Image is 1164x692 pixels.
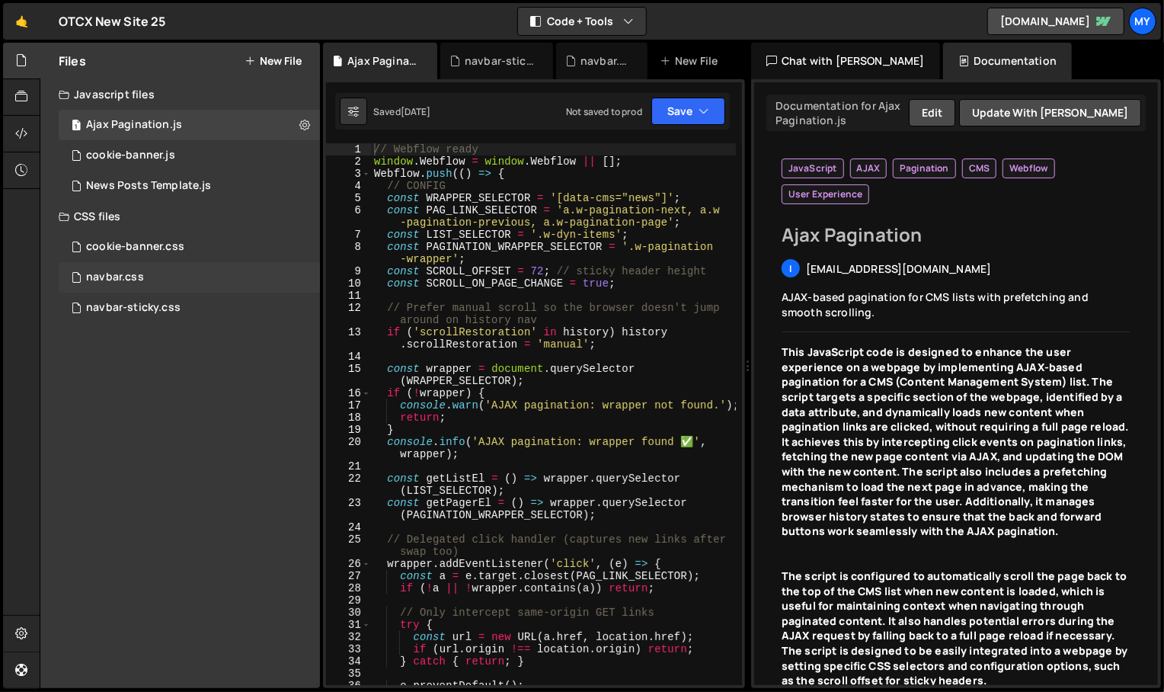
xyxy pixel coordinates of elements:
[326,204,371,229] div: 6
[326,424,371,436] div: 19
[660,53,724,69] div: New File
[326,521,371,533] div: 24
[59,171,320,201] div: 16688/45584.js
[3,3,40,40] a: 🤙
[59,12,166,30] div: OTCX New Site 25
[72,120,81,133] span: 1
[326,387,371,399] div: 16
[326,192,371,204] div: 5
[326,363,371,387] div: 15
[326,399,371,412] div: 17
[566,105,642,118] div: Not saved to prod
[326,412,371,424] div: 18
[86,149,175,162] div: cookie-banner.js
[326,631,371,643] div: 32
[782,569,1127,687] strong: The script is configured to automatically scroll the page back to the top of the CMS list when ne...
[326,582,371,594] div: 28
[245,55,302,67] button: New File
[326,619,371,631] div: 31
[40,201,320,232] div: CSS files
[969,162,990,175] span: CMS
[326,229,371,241] div: 7
[1129,8,1156,35] a: My
[326,668,371,680] div: 35
[788,162,837,175] span: JavaScript
[326,180,371,192] div: 4
[326,302,371,326] div: 12
[751,43,940,79] div: Chat with [PERSON_NAME]
[326,497,371,521] div: 23
[806,261,991,276] span: [EMAIL_ADDRESS][DOMAIN_NAME]
[580,53,629,69] div: navbar.css
[326,680,371,692] div: 36
[959,99,1141,127] button: Update with [PERSON_NAME]
[326,277,371,290] div: 10
[326,570,371,582] div: 27
[326,460,371,473] div: 21
[326,436,371,460] div: 20
[909,99,955,127] button: Edit
[59,293,320,323] div: 16688/46718.css
[86,301,181,315] div: navbar-sticky.css
[788,188,862,200] span: User Experience
[857,162,881,175] span: AJAX
[326,265,371,277] div: 9
[326,643,371,655] div: 33
[518,8,646,35] button: Code + Tools
[943,43,1072,79] div: Documentation
[771,98,909,127] div: Documentation for Ajax Pagination.js
[59,110,320,140] div: 16688/47021.js
[326,168,371,180] div: 3
[373,105,431,118] div: Saved
[59,262,320,293] div: 16688/46716.css
[86,179,212,193] div: News Posts Template.js
[326,558,371,570] div: 26
[326,351,371,363] div: 14
[326,155,371,168] div: 2
[782,223,1130,247] h2: Ajax Pagination
[59,53,86,69] h2: Files
[782,344,1129,538] strong: This JavaScript code is designed to enhance the user experience on a webpage by implementing AJAX...
[326,241,371,265] div: 8
[465,53,535,69] div: navbar-sticky.css
[326,607,371,619] div: 30
[1009,162,1048,175] span: Webflow
[987,8,1124,35] a: [DOMAIN_NAME]
[347,53,419,69] div: Ajax Pagination.js
[326,655,371,668] div: 34
[326,594,371,607] div: 29
[326,326,371,351] div: 13
[789,262,791,275] span: i
[326,533,371,558] div: 25
[900,162,949,175] span: Pagination
[59,232,320,262] div: 16688/47217.css
[326,473,371,497] div: 22
[326,143,371,155] div: 1
[86,118,182,132] div: Ajax Pagination.js
[782,290,1089,319] span: AJAX-based pagination for CMS lists with prefetching and smooth scrolling.
[59,140,320,171] div: 16688/47218.js
[326,290,371,302] div: 11
[40,79,320,110] div: Javascript files
[86,271,144,284] div: navbar.css
[401,105,431,118] div: [DATE]
[86,240,184,254] div: cookie-banner.css
[651,98,725,125] button: Save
